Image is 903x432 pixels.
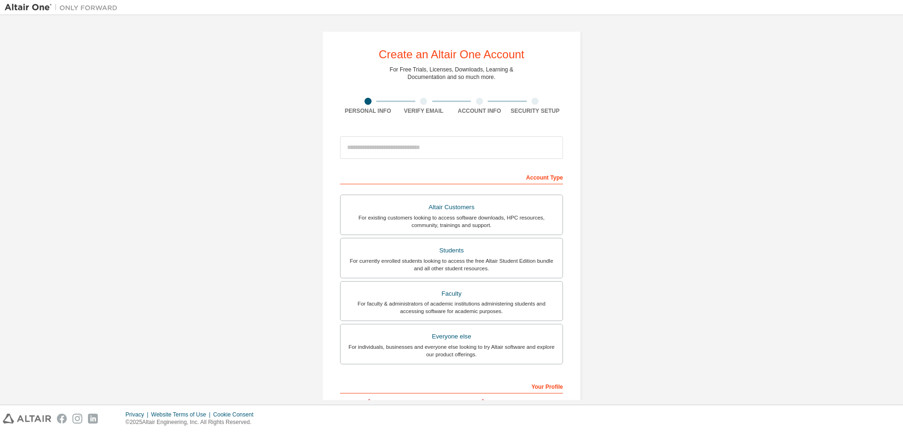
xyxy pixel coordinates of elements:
div: Your Profile [340,378,563,393]
div: Account Type [340,169,563,184]
p: © 2025 Altair Engineering, Inc. All Rights Reserved. [126,418,259,426]
div: For Free Trials, Licenses, Downloads, Learning & Documentation and so much more. [390,66,514,81]
img: linkedin.svg [88,414,98,424]
div: Create an Altair One Account [379,49,524,60]
div: Students [346,244,557,257]
div: Privacy [126,411,151,418]
div: For existing customers looking to access software downloads, HPC resources, community, trainings ... [346,214,557,229]
div: For individuals, businesses and everyone else looking to try Altair software and explore our prod... [346,343,557,358]
div: Verify Email [396,107,452,115]
div: Personal Info [340,107,396,115]
img: facebook.svg [57,414,67,424]
div: Faculty [346,287,557,300]
div: Account Info [451,107,507,115]
div: Everyone else [346,330,557,343]
div: For currently enrolled students looking to access the free Altair Student Edition bundle and all ... [346,257,557,272]
img: altair_logo.svg [3,414,51,424]
div: Altair Customers [346,201,557,214]
div: Cookie Consent [213,411,259,418]
div: For faculty & administrators of academic institutions administering students and accessing softwa... [346,300,557,315]
img: instagram.svg [72,414,82,424]
div: Security Setup [507,107,563,115]
label: First Name [340,398,449,406]
div: Website Terms of Use [151,411,213,418]
img: Altair One [5,3,122,12]
label: Last Name [454,398,563,406]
